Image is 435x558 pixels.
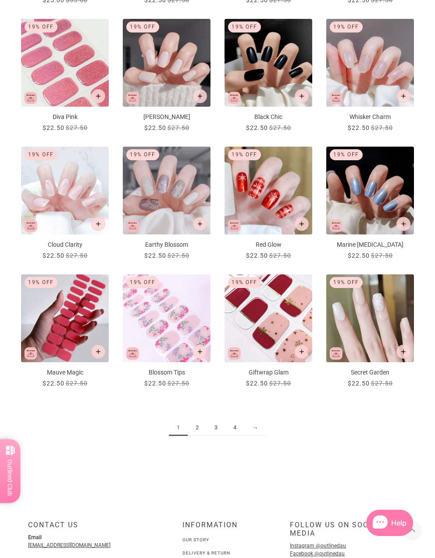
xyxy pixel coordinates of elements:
a: Black Chic [225,19,312,133]
p: Marine [MEDICAL_DATA] [326,240,414,249]
div: Contact Us [28,521,145,536]
p: Giftwrap Glam [225,368,312,377]
p: Diva Pink [21,112,109,122]
p: [PERSON_NAME] [123,112,210,122]
div: 19% Off [126,149,159,160]
div: 19% Off [330,22,363,32]
button: Add to cart [396,345,410,359]
img: Red Glow-Semi Cured Gel Strips-Outlined [225,147,312,234]
span: $22.50 [43,252,64,259]
a: Facebook @outlinedau [290,551,345,557]
div: 19% Off [25,22,57,32]
a: Our Story [182,537,209,542]
button: Add to cart [193,345,207,359]
a: 4 [225,420,244,436]
p: Mauve Magic [21,368,109,377]
a: Cloud Clarity [21,147,109,260]
button: Add to cart [295,345,309,359]
a: Whisker Charm [326,19,414,133]
div: 19% Off [228,22,261,32]
img: Mauve Magic-Semi Cured Gel Strips-Outlined [21,274,109,362]
a: Mauve Magic [21,274,109,388]
p: Blossom Tips [123,368,210,377]
span: $22.50 [144,380,166,387]
img: Blossom Breeze-Semi Cured Gel Strips-Outlined [123,274,210,362]
div: 19% Off [228,277,261,288]
span: $27.50 [371,252,393,259]
span: $27.50 [269,124,291,131]
span: $22.50 [348,124,370,131]
p: Black Chic [225,112,312,122]
a: Diva Pink [21,19,109,133]
div: Follow us on social media [290,521,407,544]
button: Add to cart [295,217,309,231]
span: $22.50 [348,380,370,387]
span: $22.50 [144,124,166,131]
a: Red Glow [225,147,312,260]
span: $27.50 [168,252,189,259]
a: 3 [207,420,225,436]
span: $27.50 [269,380,291,387]
a: 2 [188,420,207,436]
span: $22.50 [246,124,268,131]
span: $22.50 [144,252,166,259]
span: $27.50 [371,380,393,387]
span: $22.50 [246,252,268,259]
a: Instagram @outlinedau [290,543,346,549]
button: Add to cart [91,345,105,359]
span: $27.50 [66,380,88,387]
a: Marine Muse [326,147,414,260]
button: Add to cart [91,89,105,103]
a: Giftwrap Glam [225,274,312,388]
button: Add to cart [396,89,410,103]
span: $22.50 [43,380,64,387]
span: $22.50 [43,124,64,131]
p: Secret Garden [326,368,414,377]
button: Add to cart [295,89,309,103]
div: INFORMATION [182,521,253,536]
a: Blossom Tips [123,274,210,388]
span: $27.50 [371,124,393,131]
span: $22.50 [348,252,370,259]
button: Add to cart [193,89,207,103]
img: Secret Garden-Semi Cured Gel Strips-Outlined [326,274,414,362]
a: → [244,420,266,436]
a: Secret Garden [326,274,414,388]
button: Add to cart [396,217,410,231]
span: $27.50 [269,252,291,259]
div: 19% Off [228,149,261,160]
span: $27.50 [66,252,88,259]
p: Earthy Blossom [123,240,210,249]
span: $27.50 [168,124,189,131]
button: Add to cart [91,217,105,231]
a: Aurora Glow [123,19,210,133]
div: 19% Off [330,149,363,160]
p: Cloud Clarity [21,240,109,249]
a: [EMAIL_ADDRESS][DOMAIN_NAME] [28,542,111,548]
a: Earthy Blossom [123,147,210,260]
div: 19% Off [25,149,57,160]
button: Add to cart [193,217,207,231]
span: $27.50 [168,380,189,387]
a: Delivery & Return [182,551,230,555]
div: 19% Off [25,277,57,288]
div: 19% Off [126,277,159,288]
span: $27.50 [66,124,88,131]
div: 19% Off [126,22,159,32]
p: Red Glow [225,240,312,249]
span: $22.50 [246,380,268,387]
span: 1 [169,420,188,436]
div: 19% Off [330,277,363,288]
p: Whisker Charm [326,112,414,122]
